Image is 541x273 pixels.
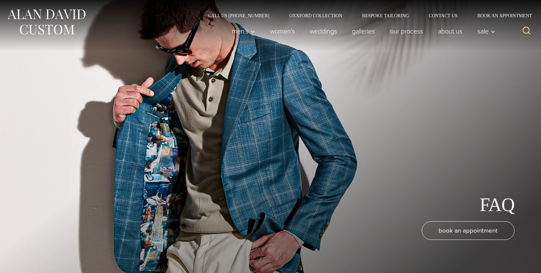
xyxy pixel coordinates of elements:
a: Our Process [383,25,431,38]
img: Alan David Custom [7,7,86,37]
a: book an appointment [422,221,514,240]
iframe: Opens a widget where you can chat to one of our agents [499,253,534,270]
nav: Primary Navigation [225,25,499,38]
button: View Search Form [518,23,534,39]
a: Call Us [PHONE_NUMBER] [198,13,279,18]
a: Galleries [345,25,383,38]
h1: FAQ [480,194,514,216]
a: Contact Us [419,13,467,18]
span: Sale [477,28,495,34]
a: Oxxford Collection [279,13,352,18]
a: Women’s [263,25,302,38]
a: About Us [431,25,470,38]
nav: Secondary Navigation [198,13,534,18]
span: Men’s [232,28,255,34]
span: book an appointment [439,226,498,235]
a: Book an Appointment [467,13,534,18]
a: Bespoke Tailoring [352,13,419,18]
a: weddings [302,25,345,38]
